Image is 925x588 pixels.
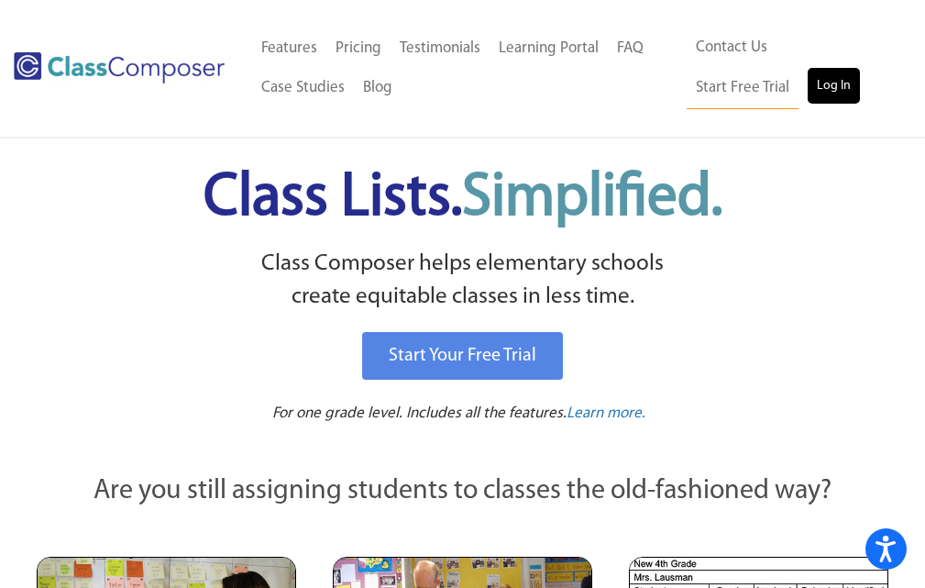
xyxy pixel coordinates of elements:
[272,405,567,421] span: For one grade level. Includes all the features.
[252,68,354,108] a: Case Studies
[462,169,722,228] span: Simplified.
[37,472,888,512] p: Are you still assigning students to classes the old-fashioned way?
[567,403,645,426] a: Learn more.
[362,332,563,380] a: Start Your Free Trial
[687,28,897,109] nav: Header Menu
[389,347,536,365] span: Start Your Free Trial
[567,405,645,421] span: Learn more.
[18,248,907,315] p: Class Composer helps elementary schools create equitable classes in less time.
[326,28,391,69] a: Pricing
[391,28,490,69] a: Testimonials
[252,28,326,69] a: Features
[14,52,225,83] img: Class Composer
[354,68,402,108] a: Blog
[608,28,653,69] a: FAQ
[808,68,860,105] a: Log In
[687,68,798,109] a: Start Free Trial
[252,28,688,109] nav: Header Menu
[490,28,608,69] a: Learning Portal
[687,28,776,68] a: Contact Us
[204,169,722,228] span: Class Lists.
